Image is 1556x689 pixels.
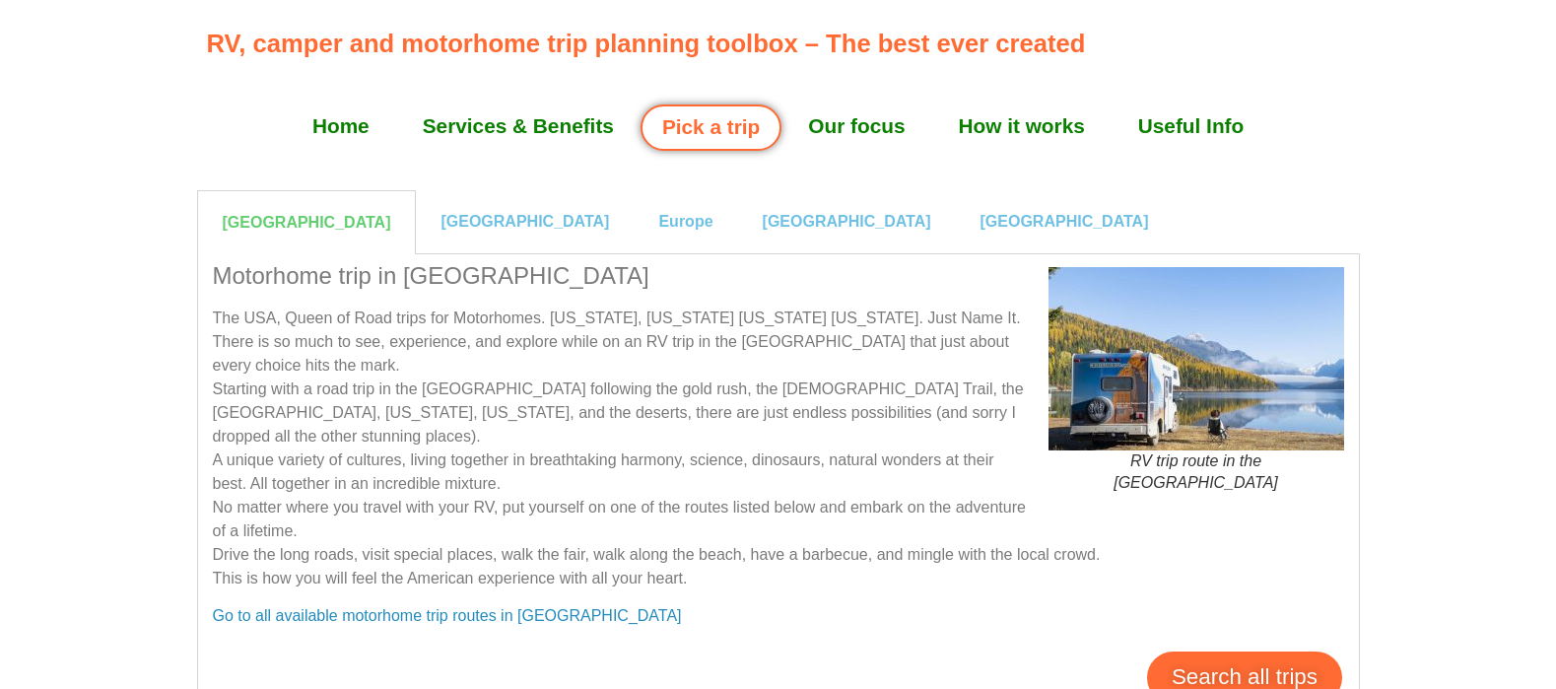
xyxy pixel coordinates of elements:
a: [GEOGRAPHIC_DATA] [440,213,609,230]
a: Useful Info [1112,102,1270,151]
a: Go to all available motorhome trip routes in [GEOGRAPHIC_DATA] [213,607,682,624]
p: The USA, Queen of Road trips for Motorhomes. [US_STATE], [US_STATE] [US_STATE] [US_STATE]. Just N... [213,307,1344,590]
a: Home [286,102,396,151]
figcaption: RV trip route in the [GEOGRAPHIC_DATA] [1049,450,1344,495]
a: Pick a trip [641,104,781,151]
nav: Menu [207,102,1350,151]
a: [GEOGRAPHIC_DATA] [763,213,931,230]
h4: Motorhome trip in [GEOGRAPHIC_DATA] [213,262,1344,291]
a: Services & Benefits [396,102,641,151]
a: How it works [932,102,1112,151]
a: [GEOGRAPHIC_DATA] [981,213,1149,230]
img: RV trip route in the USA [1049,267,1344,450]
a: Our focus [781,102,931,151]
p: RV, camper and motorhome trip planning toolbox – The best ever created [207,25,1361,62]
a: Europe [658,213,712,230]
